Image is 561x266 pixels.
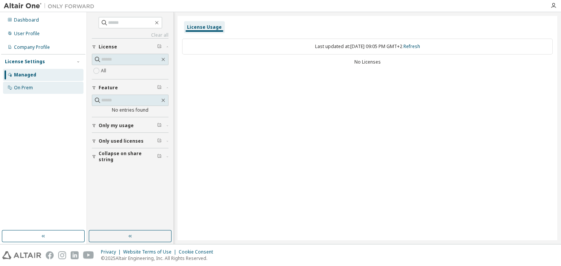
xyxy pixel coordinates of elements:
[157,154,162,160] span: Clear filter
[99,138,144,144] span: Only used licenses
[92,79,168,96] button: Feature
[99,44,117,50] span: License
[92,133,168,149] button: Only used licenses
[99,85,118,91] span: Feature
[58,251,66,259] img: instagram.svg
[4,2,98,10] img: Altair One
[101,255,218,261] p: © 2025 Altair Engineering, Inc. All Rights Reserved.
[83,251,94,259] img: youtube.svg
[99,151,157,163] span: Collapse on share string
[99,123,134,129] span: Only my usage
[46,251,54,259] img: facebook.svg
[123,249,179,255] div: Website Terms of Use
[14,31,40,37] div: User Profile
[157,138,162,144] span: Clear filter
[182,59,553,65] div: No Licenses
[14,17,39,23] div: Dashboard
[92,32,168,38] a: Clear all
[14,72,36,78] div: Managed
[92,39,168,55] button: License
[182,39,553,54] div: Last updated at: [DATE] 09:05 PM GMT+2
[157,44,162,50] span: Clear filter
[14,85,33,91] div: On Prem
[71,251,79,259] img: linkedin.svg
[179,249,218,255] div: Cookie Consent
[5,59,45,65] div: License Settings
[101,66,108,75] label: All
[14,44,50,50] div: Company Profile
[403,43,420,50] a: Refresh
[157,123,162,129] span: Clear filter
[92,148,168,165] button: Collapse on share string
[157,85,162,91] span: Clear filter
[101,249,123,255] div: Privacy
[187,24,222,30] div: License Usage
[92,117,168,134] button: Only my usage
[2,251,41,259] img: altair_logo.svg
[92,107,168,113] div: No entries found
